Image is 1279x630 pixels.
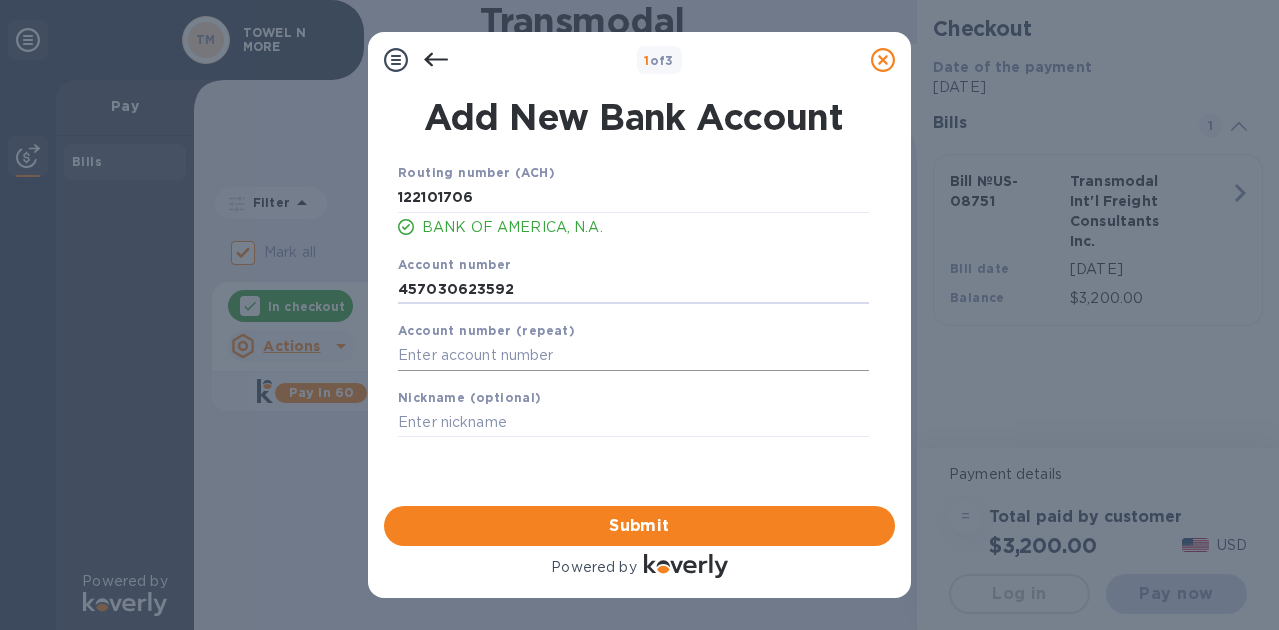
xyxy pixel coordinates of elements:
[398,274,869,304] input: Enter account number
[398,390,542,405] b: Nickname (optional)
[398,323,575,338] b: Account number (repeat)
[398,408,869,438] input: Enter nickname
[644,53,649,68] span: 1
[644,53,674,68] b: of 3
[386,96,881,138] h1: Add New Bank Account
[398,341,869,371] input: Enter account number
[644,554,728,578] img: Logo
[398,257,512,272] b: Account number
[398,183,869,213] input: Enter routing number
[384,506,895,546] button: Submit
[422,217,869,238] p: BANK OF AMERICA, N.A.
[398,165,555,180] b: Routing number (ACH)
[551,557,636,578] p: Powered by
[400,514,879,538] span: Submit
